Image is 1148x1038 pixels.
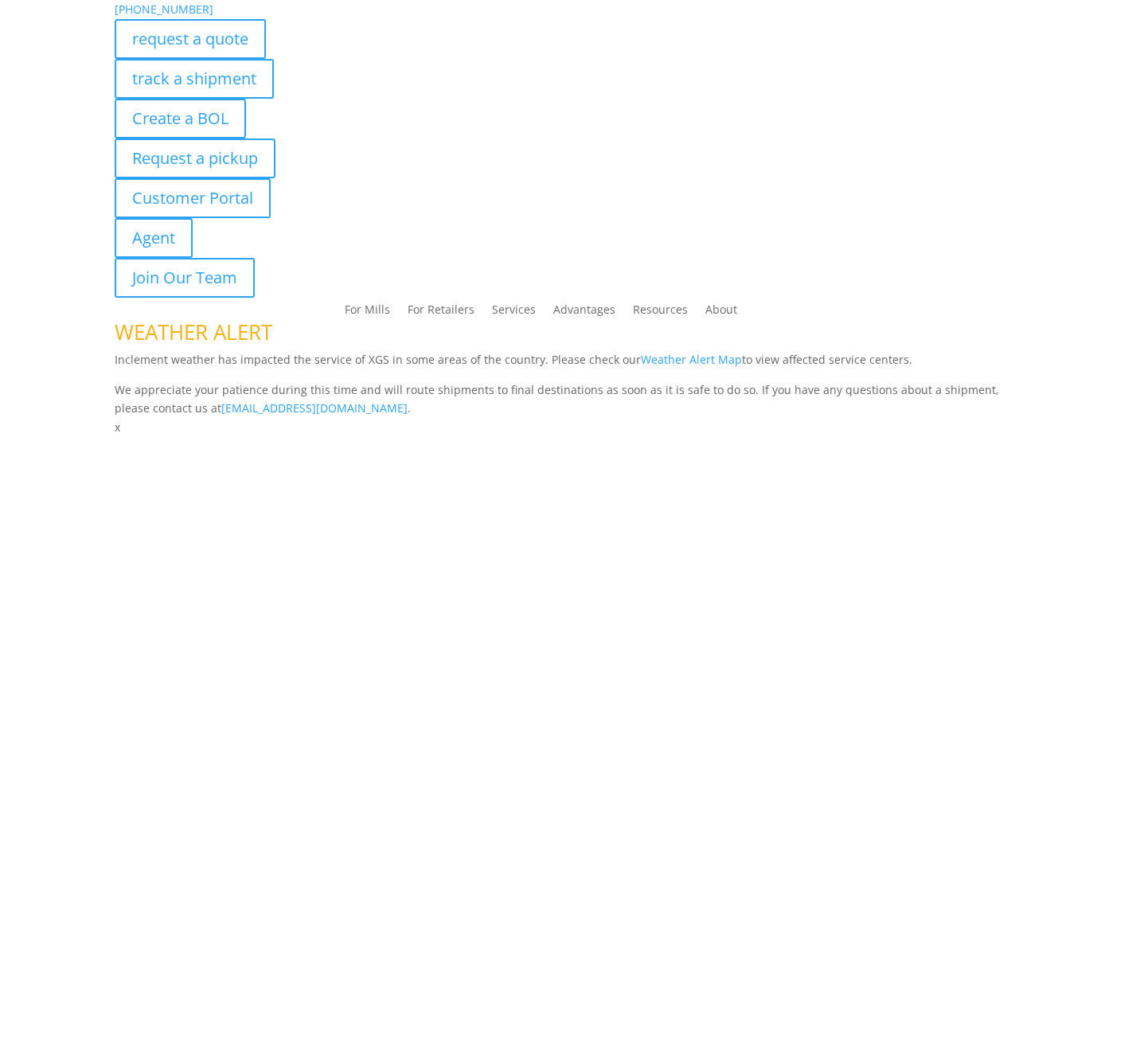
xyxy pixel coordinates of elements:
p: Inclement weather has impacted the service of XGS in some areas of the country. Please check our ... [115,350,1033,380]
a: Advantages [553,304,615,322]
p: We appreciate your patience during this time and will route shipments to final destinations as so... [115,380,1033,419]
a: About [705,304,737,322]
a: For Mills [345,304,390,322]
a: Request a pickup [115,139,275,178]
a: Services [492,304,536,322]
a: Create a BOL [115,99,246,139]
a: track a shipment [115,59,274,99]
a: Resources [633,304,688,322]
p: Complete the form below and a member of our team will be in touch within 24 hours. [115,469,1033,488]
a: request a quote [115,19,266,59]
a: Customer Portal [115,178,271,218]
a: Weather Alert Map [641,352,742,367]
a: Agent [115,218,193,258]
p: x [115,418,1033,437]
a: [EMAIL_ADDRESS][DOMAIN_NAME] [221,400,408,416]
span: WEATHER ALERT [115,318,272,346]
a: For Retailers [408,304,474,322]
h1: Contact Us [115,437,1033,469]
a: Join Our Team [115,258,255,298]
a: [PHONE_NUMBER] [115,2,213,17]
